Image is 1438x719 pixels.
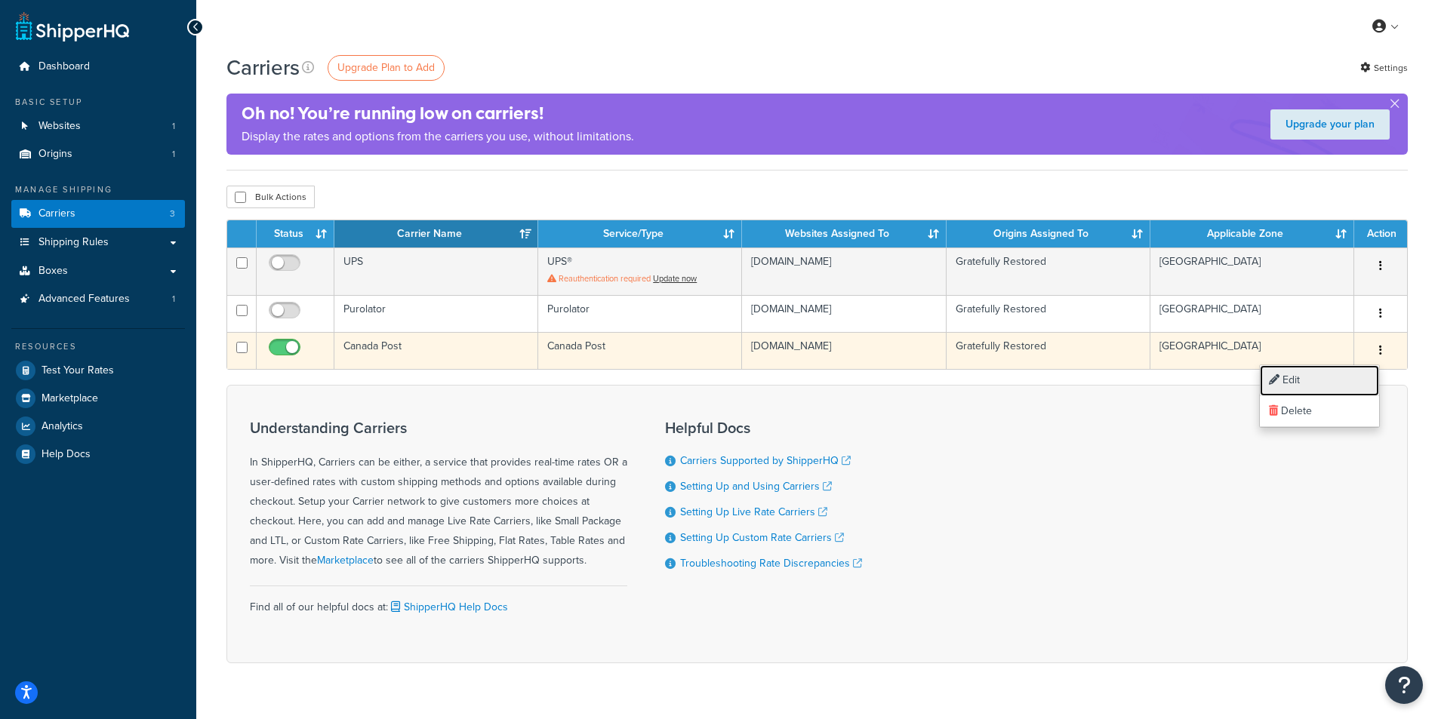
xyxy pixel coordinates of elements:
[1150,332,1354,369] td: [GEOGRAPHIC_DATA]
[1150,295,1354,332] td: [GEOGRAPHIC_DATA]
[172,293,175,306] span: 1
[172,120,175,133] span: 1
[680,530,844,545] a: Setting Up Custom Rate Carriers
[250,419,627,436] h3: Understanding Carriers
[947,295,1150,332] td: Gratefully Restored
[742,295,946,332] td: [DOMAIN_NAME]
[1150,247,1354,295] td: [GEOGRAPHIC_DATA]
[947,247,1150,295] td: Gratefully Restored
[42,448,91,461] span: Help Docs
[328,55,445,81] a: Upgrade Plan to Add
[680,478,832,494] a: Setting Up and Using Carriers
[250,419,627,570] div: In ShipperHQ, Carriers can be either, a service that provides real-time rates OR a user-defined r...
[947,220,1150,247] th: Origins Assigned To: activate to sort column ascending
[11,441,185,468] a: Help Docs
[11,200,185,228] li: Carriers
[334,332,538,369] td: Canada Post
[11,340,185,353] div: Resources
[11,257,185,285] a: Boxes
[337,60,435,75] span: Upgrade Plan to Add
[170,207,175,220] span: 3
[242,126,634,147] p: Display the rates and options from the carriers you use, without limitations.
[11,183,185,196] div: Manage Shipping
[11,200,185,228] a: Carriers 3
[742,247,946,295] td: [DOMAIN_NAME]
[680,504,827,520] a: Setting Up Live Rate Carriers
[1385,666,1423,704] button: Open Resource Center
[38,60,90,73] span: Dashboard
[226,186,315,208] button: Bulk Actions
[38,265,68,278] span: Boxes
[11,112,185,140] li: Websites
[38,236,109,249] span: Shipping Rules
[172,148,175,161] span: 1
[11,413,185,440] a: Analytics
[1270,109,1390,140] a: Upgrade your plan
[1260,365,1379,396] a: Edit
[11,140,185,168] a: Origins 1
[1260,396,1379,427] a: Delete
[538,247,742,295] td: UPS®
[11,385,185,412] a: Marketplace
[38,148,72,161] span: Origins
[334,247,538,295] td: UPS
[1360,57,1408,78] a: Settings
[317,552,374,568] a: Marketplace
[1150,220,1354,247] th: Applicable Zone: activate to sort column ascending
[11,285,185,313] a: Advanced Features 1
[11,140,185,168] li: Origins
[334,220,538,247] th: Carrier Name: activate to sort column ascending
[11,285,185,313] li: Advanced Features
[653,272,697,284] a: Update now
[42,364,114,377] span: Test Your Rates
[42,420,83,433] span: Analytics
[538,295,742,332] td: Purolator
[538,332,742,369] td: Canada Post
[742,220,946,247] th: Websites Assigned To: activate to sort column ascending
[11,112,185,140] a: Websites 1
[42,392,98,405] span: Marketplace
[242,101,634,126] h4: Oh no! You’re running low on carriers!
[680,453,851,469] a: Carriers Supported by ShipperHQ
[11,96,185,109] div: Basic Setup
[742,332,946,369] td: [DOMAIN_NAME]
[665,419,862,436] h3: Helpful Docs
[334,295,538,332] td: Purolator
[226,53,300,82] h1: Carriers
[388,599,508,615] a: ShipperHQ Help Docs
[947,332,1150,369] td: Gratefully Restored
[16,11,129,41] a: ShipperHQ Home
[257,220,334,247] th: Status: activate to sort column ascending
[680,555,862,571] a: Troubleshooting Rate Discrepancies
[250,585,627,617] div: Find all of our helpful docs at:
[38,207,75,220] span: Carriers
[38,120,81,133] span: Websites
[38,293,130,306] span: Advanced Features
[11,229,185,257] a: Shipping Rules
[11,357,185,384] a: Test Your Rates
[559,272,651,284] span: Reauthentication required
[1354,220,1407,247] th: Action
[11,53,185,81] a: Dashboard
[538,220,742,247] th: Service/Type: activate to sort column ascending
